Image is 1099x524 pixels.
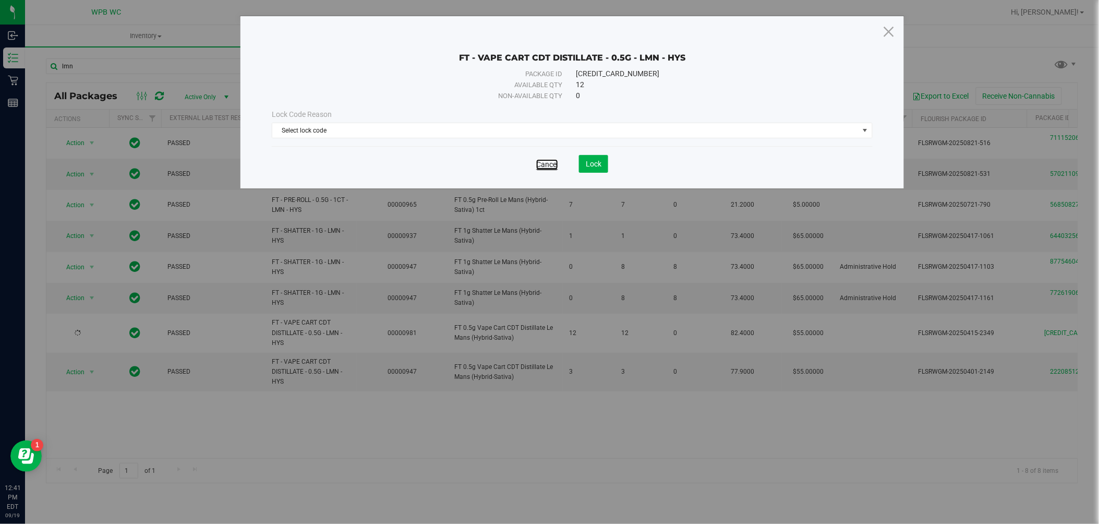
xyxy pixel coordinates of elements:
[576,79,846,90] div: 12
[298,91,563,101] div: Non-available qty
[859,123,872,138] span: select
[298,69,563,79] div: Package ID
[576,90,846,101] div: 0
[576,68,846,79] div: [CREDIT_CARD_NUMBER]
[272,37,872,63] div: FT - VAPE CART CDT DISTILLATE - 0.5G - LMN - HYS
[272,123,859,138] span: Select lock code
[298,80,563,90] div: Available qty
[272,110,332,118] span: Lock Code Reason
[536,159,558,170] a: Cancel
[10,440,42,472] iframe: Resource center
[579,155,608,173] button: Lock
[586,160,601,168] span: Lock
[31,439,43,451] iframe: Resource center unread badge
